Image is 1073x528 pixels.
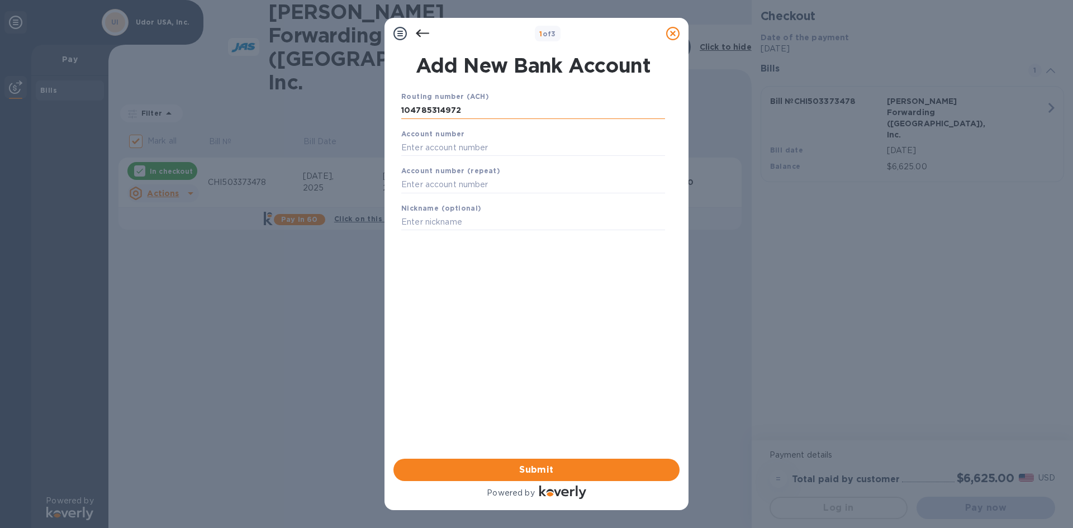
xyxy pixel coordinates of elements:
span: Submit [402,463,671,477]
input: Enter nickname [401,214,665,231]
input: Enter routing number [401,102,665,119]
h1: Add New Bank Account [395,54,672,77]
b: Nickname (optional) [401,204,482,212]
b: Account number [401,130,465,138]
input: Enter account number [401,139,665,156]
span: 1 [539,30,542,38]
input: Enter account number [401,177,665,193]
b: of 3 [539,30,556,38]
b: Routing number (ACH) [401,92,489,101]
p: Powered by [487,487,534,499]
button: Submit [393,459,680,481]
b: Account number (repeat) [401,167,500,175]
img: Logo [539,486,586,499]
